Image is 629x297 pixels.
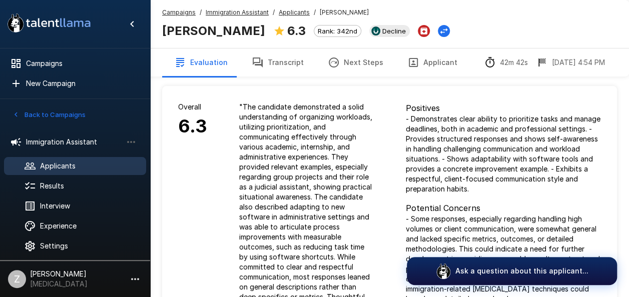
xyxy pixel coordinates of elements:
u: Applicants [279,8,310,16]
b: [PERSON_NAME] [162,23,265,38]
p: Potential Concerns [406,202,601,214]
span: Rank: 342nd [314,27,361,35]
h6: 6.3 [178,112,207,141]
span: Decline [378,27,410,35]
button: Applicant [395,48,469,76]
button: Next Steps [316,48,395,76]
span: / [200,7,202,17]
u: Immigration Assistant [206,8,269,16]
span: [PERSON_NAME] [320,7,369,17]
p: [DATE] 4:54 PM [552,57,605,67]
button: Change Stage [438,25,450,37]
b: 6.3 [287,23,306,38]
div: The time between starting and completing the interview [484,56,528,68]
img: ukg_logo.jpeg [371,26,380,35]
span: / [314,7,316,17]
p: Overall [178,102,207,112]
span: / [273,7,275,17]
button: Ask a question about this applicant... [407,257,617,285]
button: Evaluation [162,48,240,76]
p: Positives [406,102,601,114]
p: - Demonstrates clear ability to prioritize tasks and manage deadlines, both in academic and profe... [406,114,601,194]
div: The date and time when the interview was completed [536,56,605,68]
u: Campaigns [162,8,196,16]
p: Ask a question about this applicant... [455,266,588,276]
button: Archive Applicant [418,25,430,37]
div: View profile in UKG [369,25,410,37]
img: logo_glasses@2x.png [435,263,451,279]
button: Transcript [240,48,316,76]
p: 42m 42s [500,57,528,67]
